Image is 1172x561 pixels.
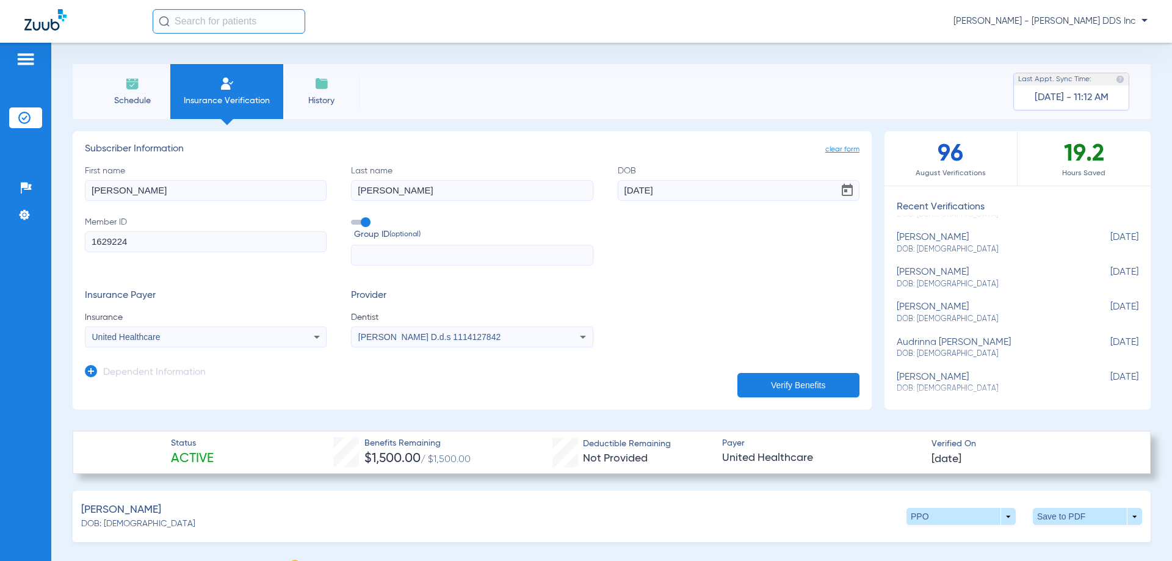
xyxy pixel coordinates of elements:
span: Dentist [351,311,593,324]
label: Member ID [85,216,327,266]
span: Verified On [931,438,1130,451]
img: Manual Insurance Verification [220,76,234,91]
span: United Healthcare [722,451,921,466]
span: Schedule [103,95,161,107]
small: (optional) [389,228,421,241]
input: Search for patients [153,9,305,34]
span: Payer [722,437,921,450]
div: [PERSON_NAME] [897,232,1077,255]
span: Active [171,451,214,468]
span: / $1,500.00 [421,455,471,465]
iframe: Chat Widget [1111,502,1172,561]
div: [PERSON_NAME] [897,302,1077,324]
input: Member ID [85,231,327,252]
span: Insurance Verification [179,95,274,107]
button: PPO [906,508,1016,525]
h3: Insurance Payer [85,290,327,302]
span: clear form [825,143,859,156]
h3: Dependent Information [103,367,206,379]
span: United Healthcare [92,332,161,342]
span: [DATE] [1077,267,1138,289]
span: Hours Saved [1018,167,1151,179]
div: 19.2 [1018,131,1151,186]
button: Open calendar [835,178,859,203]
span: Insurance [85,311,327,324]
span: [DATE] - 11:12 AM [1035,92,1109,104]
span: [PERSON_NAME] D.d.s 1114127842 [358,332,501,342]
span: History [292,95,350,107]
div: [PERSON_NAME] [897,372,1077,394]
button: Save to PDF [1033,508,1142,525]
span: DOB: [DEMOGRAPHIC_DATA] [897,349,1077,360]
label: Last name [351,165,593,201]
h3: Recent Verifications [884,201,1151,214]
span: DOB: [DEMOGRAPHIC_DATA] [81,518,195,530]
span: DOB: [DEMOGRAPHIC_DATA] [897,244,1077,255]
span: DOB: [DEMOGRAPHIC_DATA] [897,383,1077,394]
img: Schedule [125,76,140,91]
img: hamburger-icon [16,52,35,67]
img: Zuub Logo [24,9,67,31]
input: Last name [351,180,593,201]
button: Verify Benefits [737,373,859,397]
div: audrinna [PERSON_NAME] [897,337,1077,360]
span: DOB: [DEMOGRAPHIC_DATA] [897,279,1077,290]
label: First name [85,165,327,201]
span: Not Provided [583,453,648,464]
span: [DATE] [1077,372,1138,394]
span: [PERSON_NAME] [81,502,161,518]
div: [PERSON_NAME] [897,267,1077,289]
span: DOB: [DEMOGRAPHIC_DATA] [897,314,1077,325]
span: [DATE] [1077,232,1138,255]
h3: Subscriber Information [85,143,859,156]
span: [DATE] [1077,302,1138,324]
span: Group ID [354,228,593,241]
h3: Provider [351,290,593,302]
img: Search Icon [159,16,170,27]
span: Deductible Remaining [583,438,671,451]
span: Benefits Remaining [364,437,471,450]
span: Last Appt. Sync Time: [1018,73,1091,85]
input: DOBOpen calendar [618,180,859,201]
div: 96 [884,131,1018,186]
label: DOB [618,165,859,201]
input: First name [85,180,327,201]
span: [PERSON_NAME] - [PERSON_NAME] DDS Inc [953,15,1148,27]
span: August Verifications [884,167,1017,179]
span: Status [171,437,214,450]
span: [DATE] [931,452,961,467]
span: $1,500.00 [364,452,421,465]
img: last sync help info [1116,75,1124,84]
span: [DATE] [1077,337,1138,360]
img: History [314,76,329,91]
